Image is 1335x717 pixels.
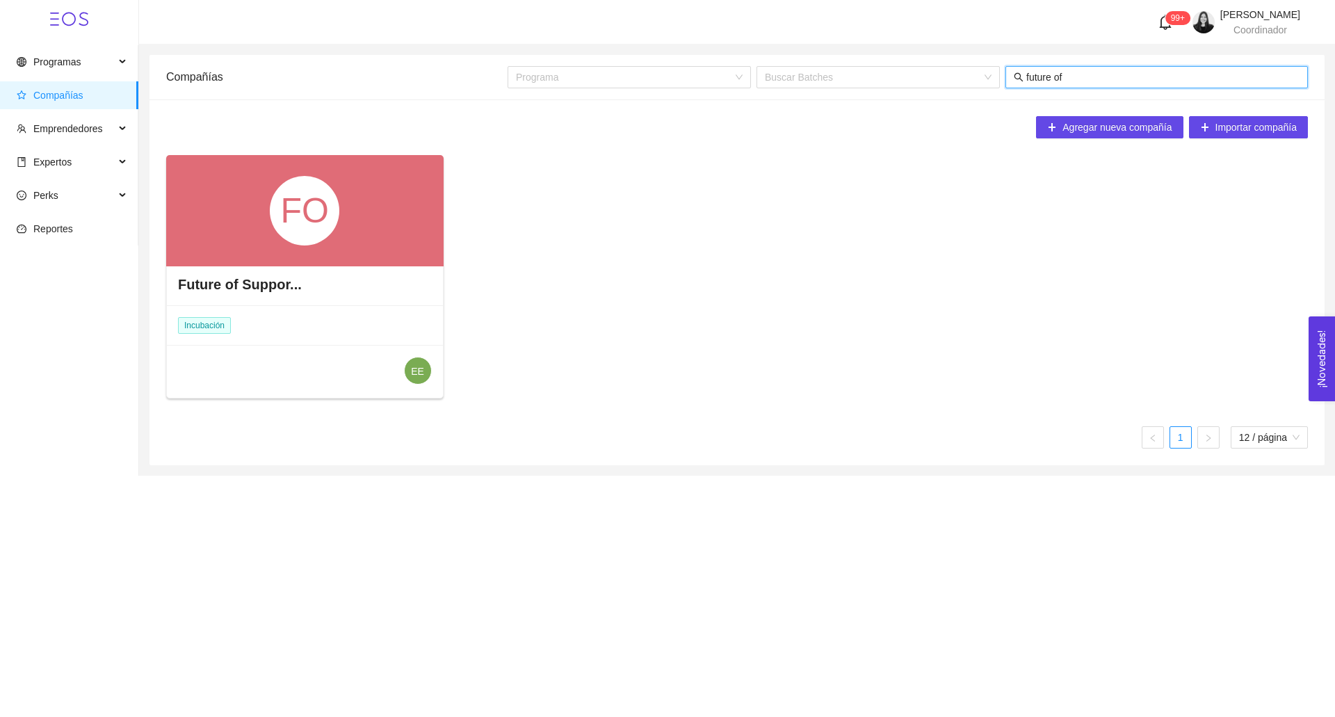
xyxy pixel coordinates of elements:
span: team [17,124,26,134]
button: plusImportar compañía [1189,116,1309,138]
div: FO [270,176,339,245]
button: Open Feedback Widget [1309,316,1335,401]
span: global [17,57,26,67]
button: left [1142,426,1164,449]
span: book [17,157,26,167]
div: Compañías [166,57,508,97]
span: Coordinador [1233,24,1287,35]
div: tamaño de página [1231,426,1308,449]
img: 1654902678626-PP_Jashia3.jpg [1192,11,1215,33]
li: 1 [1170,426,1192,449]
span: Agregar nueva compañía [1062,120,1172,135]
span: Reportes [33,223,73,234]
h4: Future of Suppor... [178,275,302,294]
span: Programas [33,56,81,67]
span: EE [411,357,424,385]
span: Emprendedores [33,123,103,134]
span: smile [17,191,26,200]
span: Expertos [33,156,72,168]
li: Página siguiente [1197,426,1220,449]
span: Incubación [178,317,231,334]
span: right [1204,434,1213,442]
span: 12 / página [1239,427,1300,448]
input: Buscar [1026,70,1300,85]
span: Compañías [33,90,83,101]
button: plusAgregar nueva compañía [1036,116,1183,138]
span: Importar compañía [1215,120,1297,135]
span: dashboard [17,224,26,234]
li: Página anterior [1142,426,1164,449]
span: plus [1200,122,1210,134]
span: search [1014,72,1023,82]
a: 1 [1170,427,1191,448]
span: bell [1158,15,1173,30]
span: [PERSON_NAME] [1220,9,1300,20]
span: Perks [33,190,58,201]
span: star [17,90,26,100]
button: right [1197,426,1220,449]
span: plus [1047,122,1057,134]
span: left [1149,434,1157,442]
sup: 3630 [1165,11,1190,25]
